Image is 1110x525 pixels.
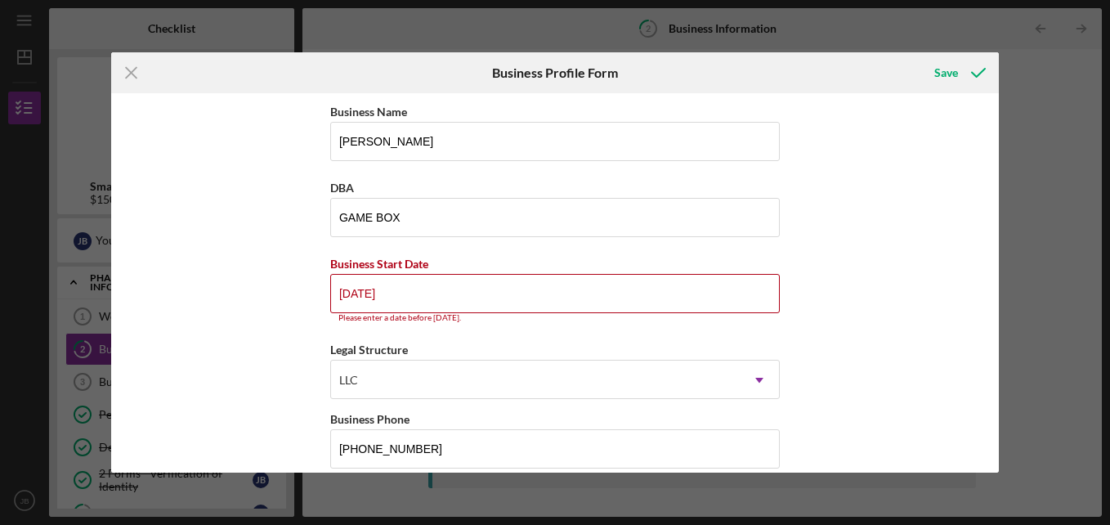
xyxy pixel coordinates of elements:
[330,274,780,313] input: mm/dd/yyyy
[330,412,410,426] label: Business Phone
[330,257,428,271] label: Business Start Date
[934,56,958,89] div: Save
[339,374,358,387] div: LLC
[330,105,407,119] label: Business Name
[330,181,354,195] label: DBA
[330,313,780,323] div: Please enter a date before [DATE].
[492,65,618,80] h6: Business Profile Form
[918,56,999,89] button: Save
